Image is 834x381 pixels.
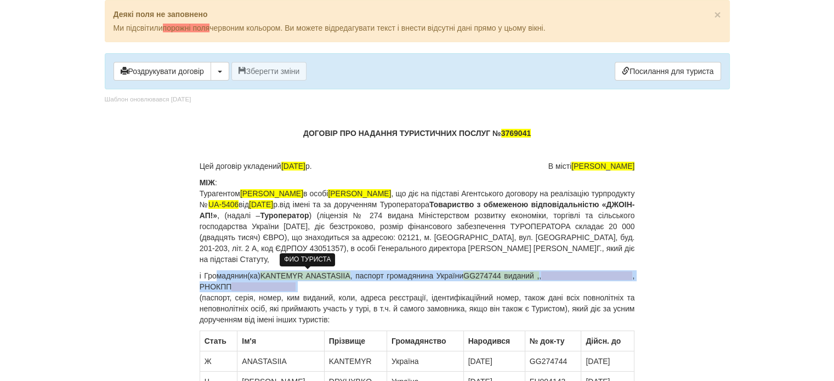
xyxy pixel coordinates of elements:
[581,331,634,351] th: Дійсн. до
[463,331,525,351] th: Народився
[237,331,324,351] th: Ім'я
[200,177,635,265] p: : Турагентом в особі , що діє на підставі Агентського договору на реалізацію турпродукту № від р....
[114,62,211,81] button: Роздрукувати договір
[105,95,191,104] div: Шаблон оновлювався [DATE]
[525,351,581,372] td: GG274744
[260,211,309,220] b: Туроператор
[387,351,464,372] td: Україна
[463,271,539,280] span: GG274744 виданий ,
[525,331,581,351] th: № док-ту
[581,351,634,372] td: [DATE]
[571,162,634,170] span: [PERSON_NAME]
[114,22,721,33] p: Ми підсвітили червоним кольором. Ви можете відредагувати текст і внести відсутні дані прямо у цьо...
[463,351,525,372] td: [DATE]
[328,189,391,198] span: [PERSON_NAME]
[324,331,387,351] th: Прiзвище
[281,162,305,170] span: [DATE]
[714,8,720,21] span: ×
[200,178,215,187] b: МІЖ
[200,331,237,351] th: Стать
[387,331,464,351] th: Громадянство
[114,9,721,20] p: Деякі поля не заповнено
[303,129,531,138] b: ДОГОВІР ПРО НАДАННЯ ТУРИСТИЧНИХ ПОСЛУГ №
[714,9,720,20] button: Close
[200,351,237,372] td: Ж
[231,62,307,81] button: Зберегти зміни
[260,271,350,280] span: KANTEMYR ANASTASIIA
[548,161,635,172] span: В місті
[501,129,531,138] span: 3769041
[200,270,635,325] p: і Громадянин(ка) , паспорт громадянина України , , РНОКПП (паспорт, серія, номер, ким виданий, ко...
[280,253,335,266] div: ФИО ТУРИСТА
[208,200,239,209] span: UA-5406
[163,24,210,32] span: порожні поля
[200,161,312,172] span: Цей договір укладений р.
[324,351,387,372] td: KANTEMYR
[240,189,303,198] span: [PERSON_NAME]
[249,200,273,209] span: [DATE]
[237,351,324,372] td: ANASTASIIA
[615,62,720,81] a: Посилання для туриста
